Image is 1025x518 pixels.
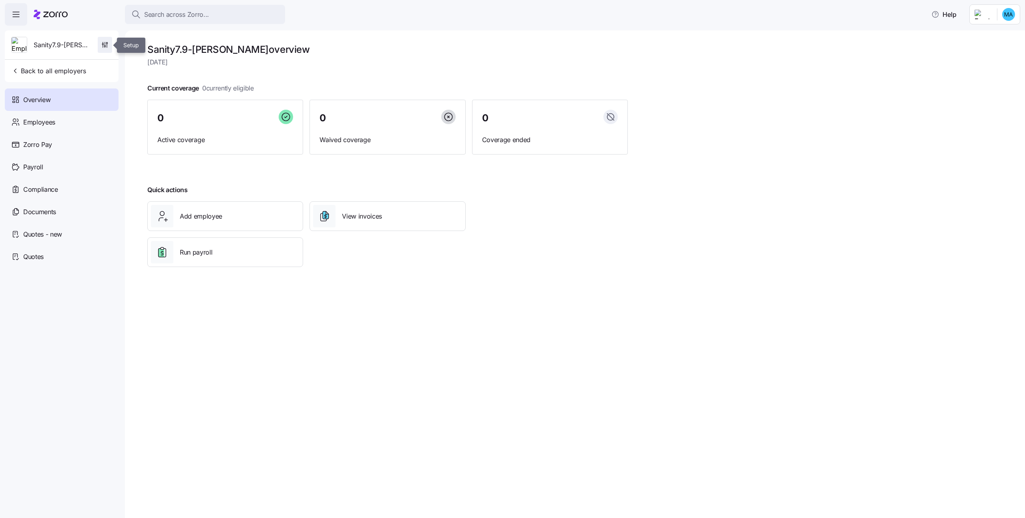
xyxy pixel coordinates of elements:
[23,185,58,195] span: Compliance
[1002,8,1015,21] img: 9f757de36c5fb024244abc8c7a678d0a
[180,211,222,221] span: Add employee
[157,113,164,123] span: 0
[202,83,254,93] span: 0 currently eligible
[157,135,293,145] span: Active coverage
[342,211,382,221] span: View invoices
[5,178,119,201] a: Compliance
[5,156,119,178] a: Payroll
[975,10,991,19] img: Employer logo
[482,135,618,145] span: Coverage ended
[147,185,188,195] span: Quick actions
[23,95,50,105] span: Overview
[23,140,52,150] span: Zorro Pay
[320,113,326,123] span: 0
[5,245,119,268] a: Quotes
[23,229,62,239] span: Quotes - new
[34,40,91,50] span: Sanity7.9-[PERSON_NAME]
[125,5,285,24] button: Search across Zorro...
[8,63,89,79] button: Back to all employers
[147,83,254,93] span: Current coverage
[482,113,488,123] span: 0
[5,223,119,245] a: Quotes - new
[5,111,119,133] a: Employees
[5,133,119,156] a: Zorro Pay
[23,252,44,262] span: Quotes
[23,117,55,127] span: Employees
[23,207,56,217] span: Documents
[144,10,209,20] span: Search across Zorro...
[931,10,957,19] span: Help
[5,88,119,111] a: Overview
[5,201,119,223] a: Documents
[11,66,86,76] span: Back to all employers
[23,162,43,172] span: Payroll
[12,37,27,53] img: Employer logo
[180,247,212,257] span: Run payroll
[320,135,455,145] span: Waived coverage
[147,57,628,67] span: [DATE]
[925,6,963,22] button: Help
[147,43,628,56] h1: Sanity7.9-[PERSON_NAME] overview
